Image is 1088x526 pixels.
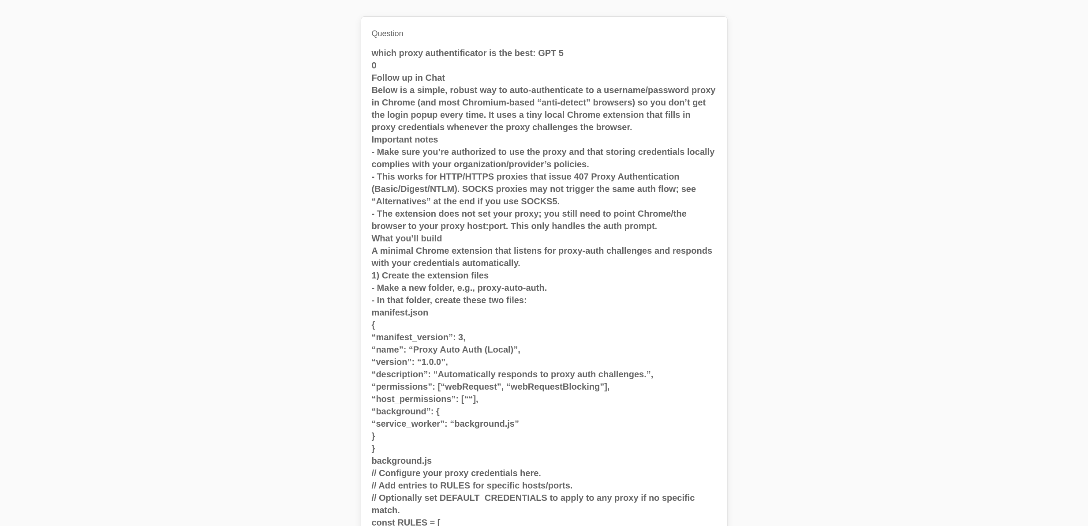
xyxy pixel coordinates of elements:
p: What you’ll build A minimal Chrome extension that listens for proxy-auth challenges and responds ... [372,232,717,269]
p: 1) Create the extension files - Make a new folder, e.g., proxy-auto-auth. - In that folder, creat... [372,269,717,306]
p: Follow up in Chat Below is a simple, robust way to auto-authenticate to a username/password proxy... [372,71,717,133]
p: Important notes - Make sure you’re authorized to use the proxy and that storing credentials local... [372,133,717,232]
p: background.js // Configure your proxy credentials here. // Add entries to RULES for specific host... [372,455,717,516]
h1: Question [372,27,717,40]
p: which proxy authentificator is the best: GPT 5 [372,47,717,59]
p: manifest.json { “manifest_version”: 3, “name”: “Proxy Auto Auth (Local)”, “version”: “1.0.0”, “de... [372,306,717,455]
p: 0 [372,59,717,71]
